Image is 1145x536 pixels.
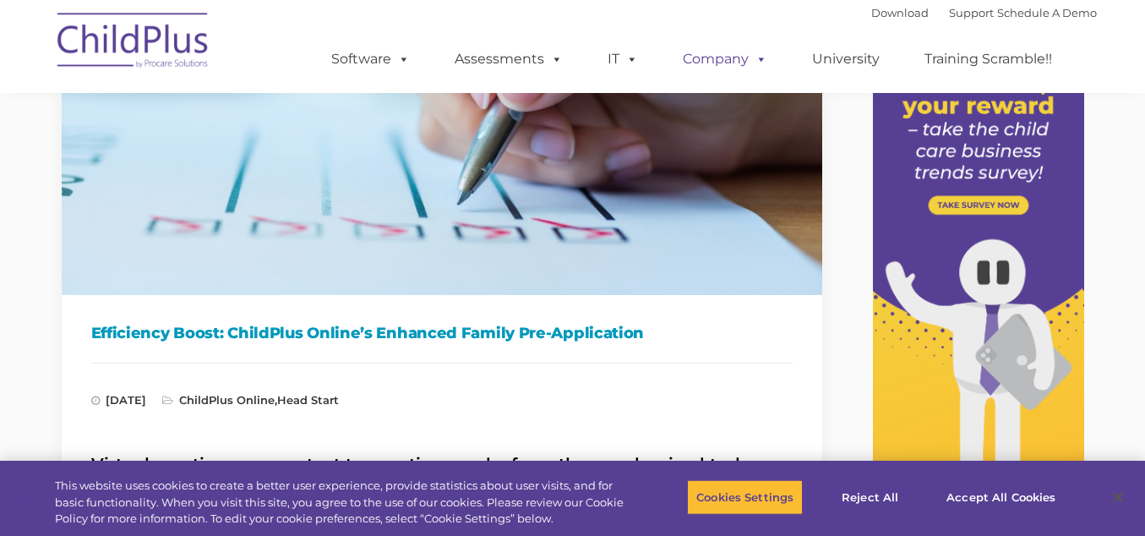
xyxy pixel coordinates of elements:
button: Cookies Settings [687,479,803,515]
a: University [795,42,897,76]
button: Reject All [817,479,923,515]
a: Assessments [438,42,580,76]
div: This website uses cookies to create a better user experience, provide statistics about user visit... [55,478,630,528]
font: | [871,6,1097,19]
a: Company [666,42,784,76]
a: Software [314,42,427,76]
img: ChildPlus by Procare Solutions [49,1,218,85]
a: Download [871,6,929,19]
a: ChildPlus Online [179,393,275,407]
a: Training Scramble!! [908,42,1069,76]
a: Head Start [277,393,339,407]
a: IT [591,42,655,76]
button: Accept All Cookies [937,479,1065,515]
span: , [162,393,339,407]
button: Close [1099,479,1137,516]
a: Support [949,6,994,19]
span: [DATE] [91,393,146,407]
a: Schedule A Demo [997,6,1097,19]
h1: Efficiency Boost: ChildPlus Online’s Enhanced Family Pre-Application [91,320,793,346]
